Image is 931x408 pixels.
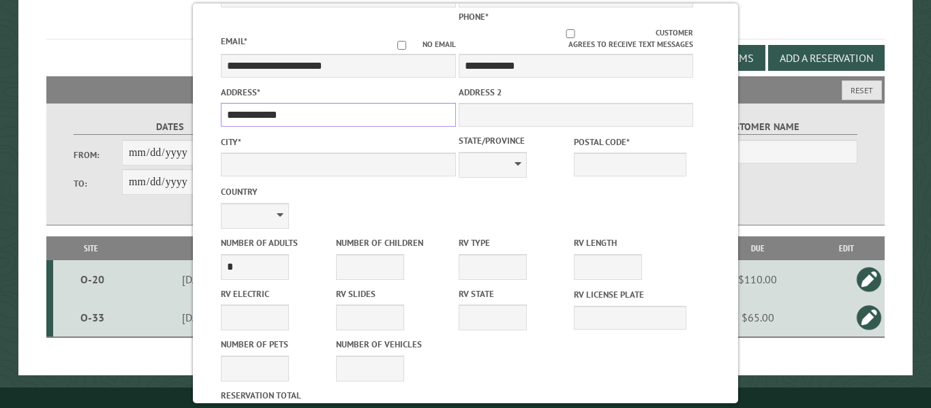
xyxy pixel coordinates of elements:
label: Address [221,86,456,99]
button: Add a Reservation [768,45,885,71]
button: Reset [842,80,882,100]
label: RV Type [459,236,571,249]
h1: Reservations [46,2,884,40]
th: Site [53,236,128,260]
label: State/Province [459,134,571,147]
label: RV State [459,287,571,300]
label: RV Length [574,236,686,249]
td: $65.00 [706,298,809,337]
label: From: [74,148,122,161]
label: Customer agrees to receive text messages [459,27,694,50]
label: Customer Name [665,119,857,135]
label: RV Electric [221,287,333,300]
div: O-20 [59,272,126,286]
div: [DATE] - [DATE] [131,272,303,286]
label: Reservation Total [221,389,456,402]
th: Dates [128,236,304,260]
label: RV Slides [336,287,448,300]
label: Address 2 [459,86,694,99]
input: No email [381,41,423,50]
label: Country [221,185,456,198]
label: City [221,136,456,148]
label: Phone [459,11,489,22]
label: Number of Pets [221,338,333,351]
label: No email [381,39,456,50]
label: Number of Vehicles [336,338,448,351]
div: O-33 [59,311,126,324]
label: Number of Children [336,236,448,249]
label: Email [221,35,247,47]
div: [DATE] - [DATE] [131,311,303,324]
th: Edit [809,236,885,260]
td: $110.00 [706,260,809,298]
label: RV License Plate [574,288,686,301]
label: Number of Adults [221,236,333,249]
label: Postal Code [574,136,686,148]
label: To: [74,177,122,190]
h2: Filters [46,76,884,102]
label: Dates [74,119,266,135]
input: Customer agrees to receive text messages [485,29,656,38]
th: Due [706,236,809,260]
